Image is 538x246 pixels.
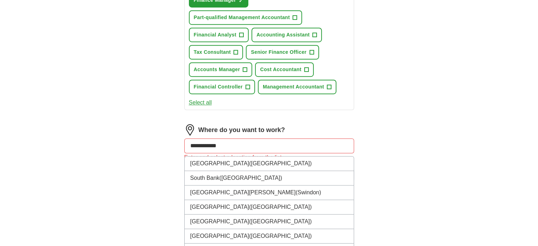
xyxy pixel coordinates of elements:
[189,98,212,107] button: Select all
[246,45,319,59] button: Senior Finance Officer
[185,156,354,171] li: [GEOGRAPHIC_DATA]
[249,218,312,224] span: ([GEOGRAPHIC_DATA])
[189,45,243,59] button: Tax Consultant
[263,83,324,91] span: Management Accountant
[194,48,231,56] span: Tax Consultant
[185,229,354,244] li: [GEOGRAPHIC_DATA]
[249,233,312,239] span: ([GEOGRAPHIC_DATA])
[251,48,306,56] span: Senior Finance Officer
[189,80,255,94] button: Financial Controller
[184,153,354,162] div: Enter and select a location from the list
[255,62,314,77] button: Cost Accountant
[251,28,322,42] button: Accounting Assistant
[194,14,290,21] span: Part-qualified Management Accountant
[198,125,285,135] label: Where do you want to work?
[185,171,354,185] li: South Bank
[189,62,253,77] button: Accounts Manager
[185,185,354,200] li: [GEOGRAPHIC_DATA][PERSON_NAME]
[256,31,310,39] span: Accounting Assistant
[249,160,312,166] span: ([GEOGRAPHIC_DATA])
[296,189,321,195] span: (Swindon)
[184,124,196,136] img: location.png
[185,214,354,229] li: [GEOGRAPHIC_DATA]
[249,204,312,210] span: ([GEOGRAPHIC_DATA])
[189,28,249,42] button: Financial Analyst
[194,31,237,39] span: Financial Analyst
[260,66,301,73] span: Cost Accountant
[258,80,336,94] button: Management Accountant
[185,200,354,214] li: [GEOGRAPHIC_DATA]
[194,66,240,73] span: Accounts Manager
[219,175,282,181] span: ([GEOGRAPHIC_DATA])
[189,10,302,25] button: Part-qualified Management Accountant
[194,83,243,91] span: Financial Controller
